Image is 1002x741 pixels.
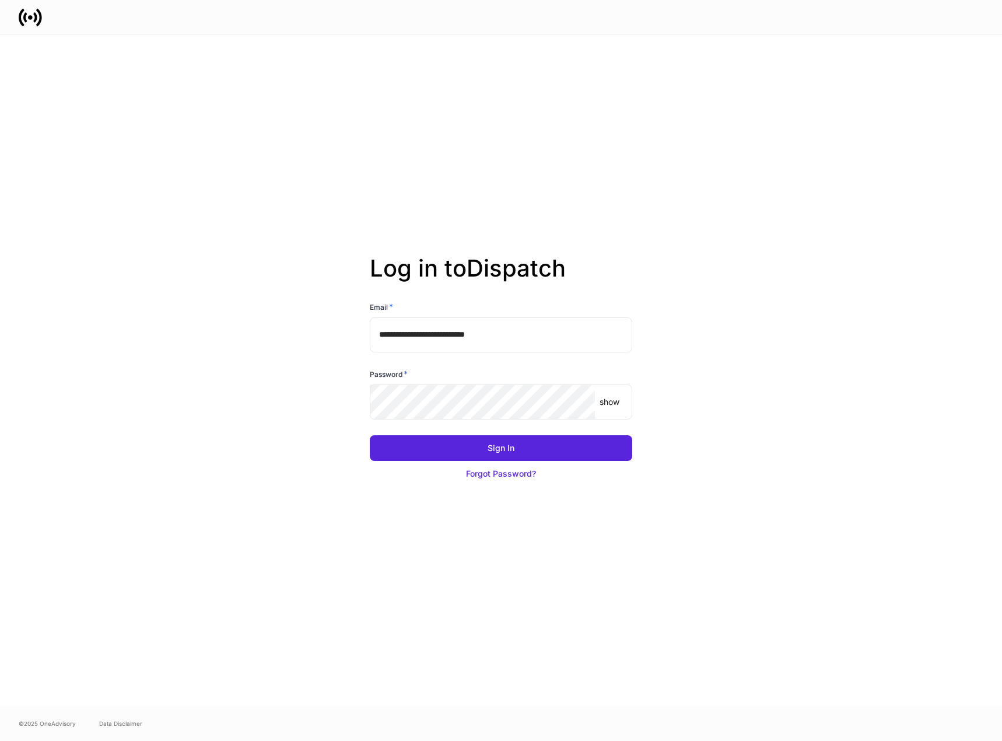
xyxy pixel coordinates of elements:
div: Forgot Password? [466,468,536,480]
p: show [600,396,619,408]
h2: Log in to Dispatch [370,254,632,301]
div: Sign In [488,442,514,454]
a: Data Disclaimer [99,719,142,728]
h6: Email [370,301,393,313]
span: © 2025 OneAdvisory [19,719,76,728]
button: Sign In [370,435,632,461]
button: Forgot Password? [370,461,632,487]
h6: Password [370,368,408,380]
